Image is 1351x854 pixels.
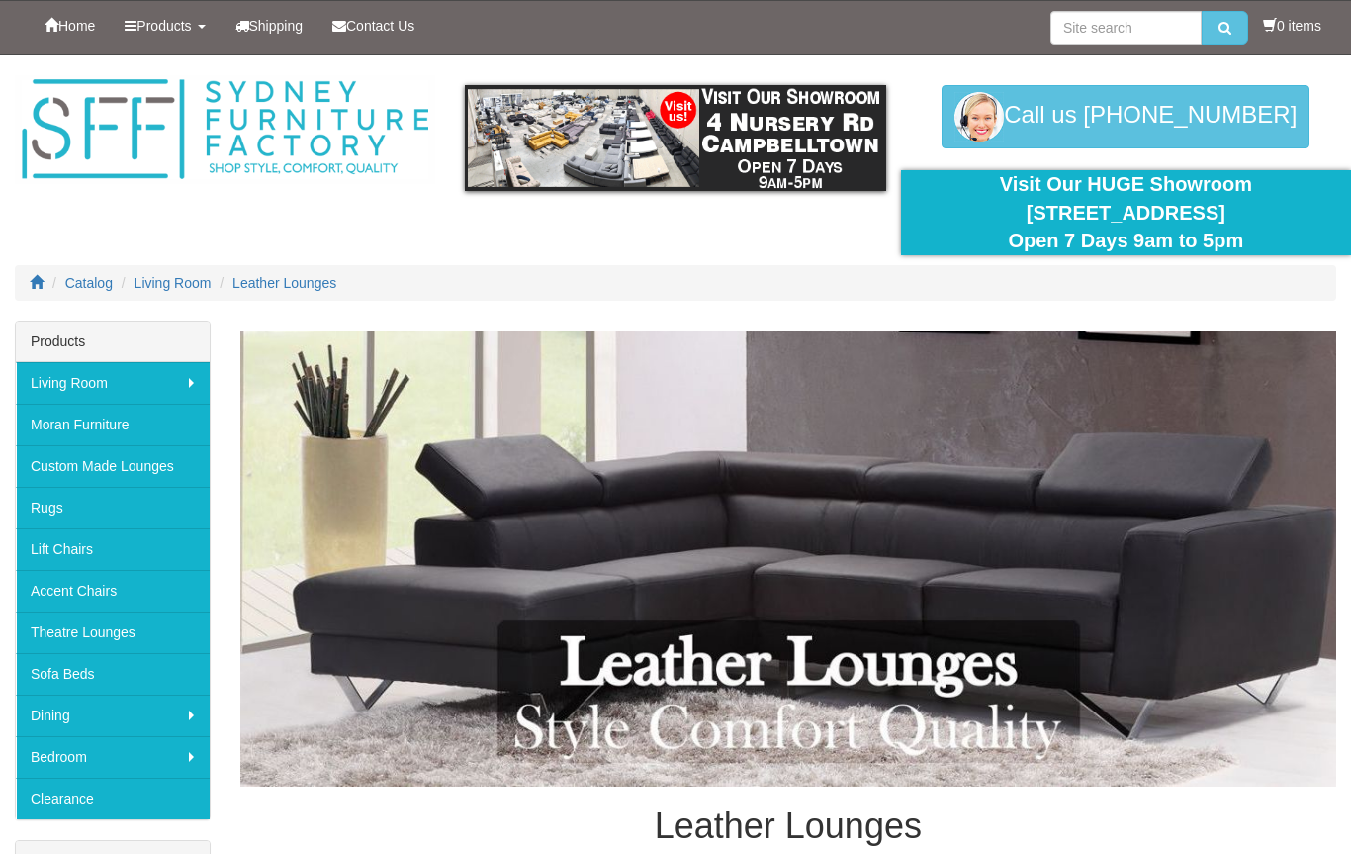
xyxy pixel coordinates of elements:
span: Shipping [249,18,304,34]
a: Products [110,1,220,50]
img: Leather Lounges [240,331,1336,788]
a: Dining [16,695,210,736]
a: Moran Furniture [16,404,210,445]
a: Sofa Beds [16,653,210,695]
a: Custom Made Lounges [16,445,210,487]
input: Site search [1050,11,1202,45]
div: Visit Our HUGE Showroom [STREET_ADDRESS] Open 7 Days 9am to 5pm [916,170,1336,255]
a: Rugs [16,487,210,528]
span: Products [136,18,191,34]
a: Accent Chairs [16,570,210,612]
div: Products [16,322,210,362]
a: Catalog [65,275,113,291]
a: Contact Us [317,1,429,50]
img: Sydney Furniture Factory [15,75,435,184]
a: Clearance [16,778,210,819]
li: 0 items [1263,16,1321,36]
a: Leather Lounges [232,275,336,291]
span: Contact Us [346,18,414,34]
a: Shipping [221,1,318,50]
a: Home [30,1,110,50]
a: Living Room [16,362,210,404]
a: Bedroom [16,736,210,778]
a: Theatre Lounges [16,612,210,653]
img: showroom.gif [465,85,885,191]
h1: Leather Lounges [240,807,1336,846]
a: Lift Chairs [16,528,210,570]
span: Home [58,18,95,34]
a: Living Room [135,275,212,291]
